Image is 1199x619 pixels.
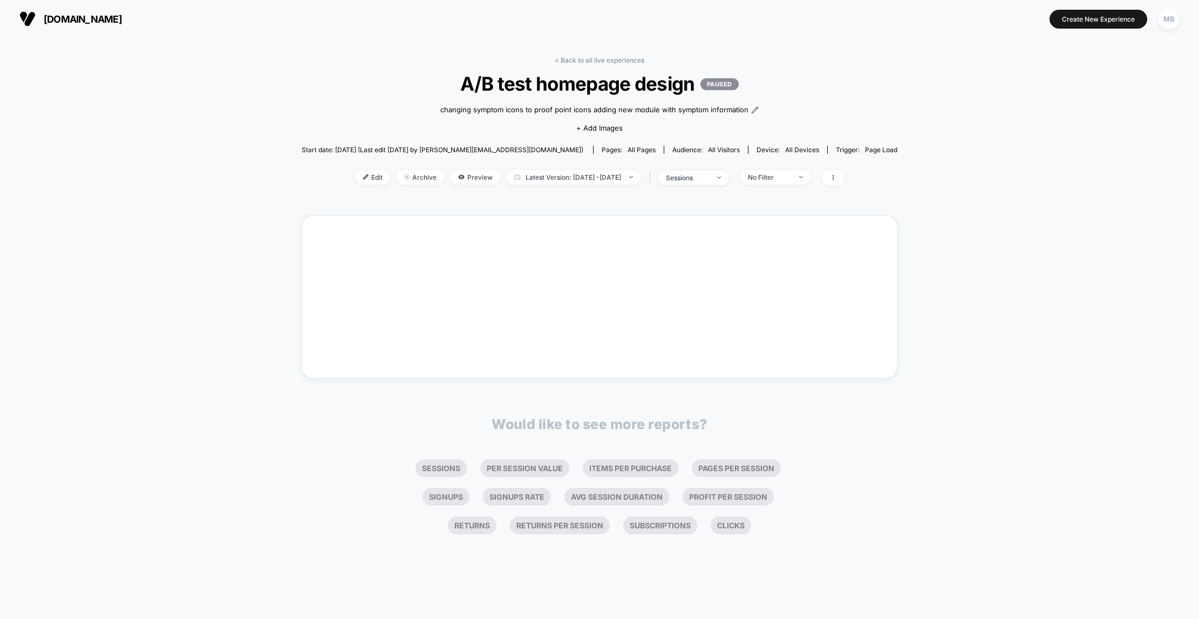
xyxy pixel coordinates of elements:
span: A/B test homepage design [331,72,867,95]
a: < Back to all live experiences [555,56,644,64]
button: MB [1155,8,1183,30]
span: Edit [355,170,391,185]
span: All Visitors [708,146,740,154]
img: end [717,176,721,179]
span: changing symptom icons to proof point icons adding new module with symptom information [440,105,748,115]
li: Returns [448,516,496,534]
span: all pages [628,146,656,154]
li: Signups Rate [483,488,551,506]
span: | [646,170,658,186]
span: all devices [785,146,819,154]
img: Visually logo [19,11,36,27]
span: [DOMAIN_NAME] [44,13,122,25]
li: Per Session Value [480,459,569,477]
img: end [404,174,410,180]
li: Avg Session Duration [564,488,669,506]
span: Page Load [865,146,897,154]
span: Archive [396,170,445,185]
div: No Filter [748,173,791,181]
span: + Add Images [576,124,623,132]
img: end [629,176,633,178]
li: Returns Per Session [510,516,610,534]
img: end [799,176,803,178]
button: Create New Experience [1050,10,1147,29]
li: Signups [423,488,469,506]
li: Subscriptions [623,516,697,534]
button: [DOMAIN_NAME] [16,10,125,28]
div: MB [1159,9,1180,30]
span: Device: [748,146,827,154]
span: Latest Version: [DATE] - [DATE] [506,170,641,185]
img: calendar [514,174,520,180]
span: Start date: [DATE] (Last edit [DATE] by [PERSON_NAME][EMAIL_ADDRESS][DOMAIN_NAME]) [302,146,583,154]
div: Audience: [672,146,740,154]
li: Clicks [711,516,751,534]
img: edit [363,174,369,180]
div: Pages: [602,146,656,154]
div: sessions [666,174,709,182]
li: Sessions [415,459,467,477]
span: Preview [450,170,501,185]
div: Trigger: [836,146,897,154]
p: Would like to see more reports? [492,416,707,432]
li: Pages Per Session [692,459,781,477]
p: PAUSED [700,78,739,90]
li: Profit Per Session [683,488,774,506]
li: Items Per Purchase [583,459,678,477]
